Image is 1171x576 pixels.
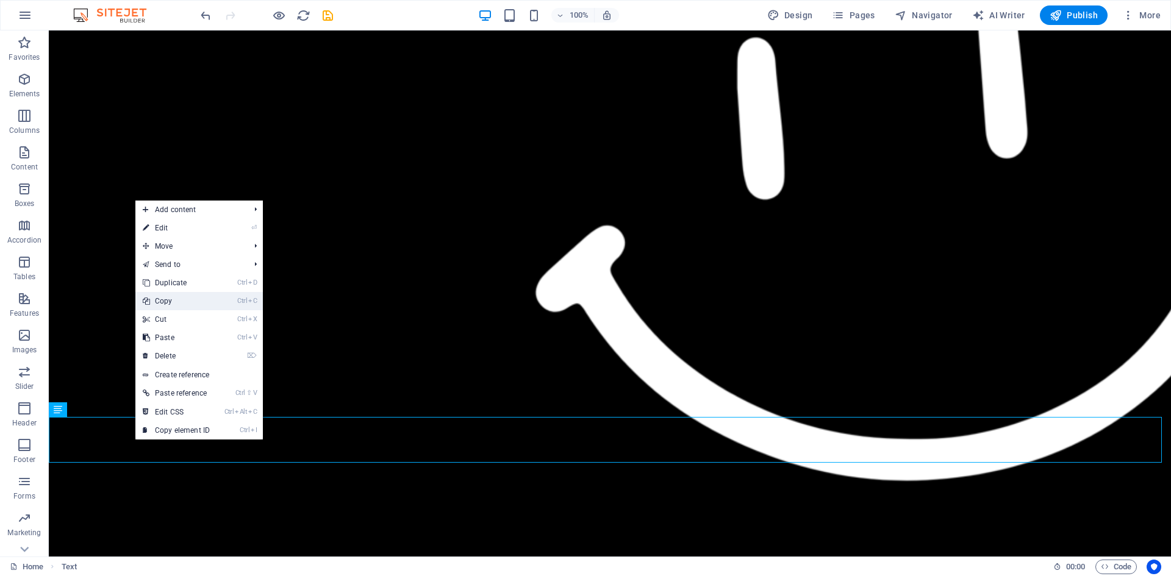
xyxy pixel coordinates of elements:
div: Design (Ctrl+Alt+Y) [762,5,818,25]
span: Pages [832,9,875,21]
i: Alt [235,408,247,416]
button: undo [198,8,213,23]
span: Click to select. Double-click to edit [62,560,77,574]
a: ⏎Edit [135,219,217,237]
i: X [248,315,257,323]
i: Reload page [296,9,310,23]
a: CtrlICopy element ID [135,421,217,439]
span: Move [135,237,245,255]
span: Add content [135,201,245,219]
p: Elements [9,89,40,99]
span: Navigator [895,9,953,21]
span: : [1075,562,1076,571]
i: ⇧ [246,389,252,397]
p: Favorites [9,52,40,62]
i: C [248,408,257,416]
p: Tables [13,272,35,282]
a: CtrlCCopy [135,292,217,310]
i: D [248,279,257,286]
a: ⌦Delete [135,347,217,365]
i: Ctrl [237,333,247,341]
button: 100% [551,8,595,23]
i: Ctrl [235,389,245,397]
i: On resize automatically adjust zoom level to fit chosen device. [601,10,612,21]
p: Accordion [7,235,41,245]
a: CtrlAltCEdit CSS [135,403,217,421]
span: Design [767,9,813,21]
i: Ctrl [237,315,247,323]
p: Features [10,308,39,318]
button: Code [1095,560,1137,574]
i: Ctrl [224,408,234,416]
i: ⌦ [247,352,257,360]
h6: Session time [1053,560,1086,574]
span: Publish [1050,9,1098,21]
button: Click here to leave preview mode and continue editing [271,8,286,23]
i: Ctrl [237,297,247,305]
button: AI Writer [967,5,1030,25]
button: Navigator [890,5,958,25]
a: CtrlDDuplicate [135,274,217,292]
a: Send to [135,255,245,274]
nav: breadcrumb [62,560,77,574]
i: ⏎ [251,224,257,232]
button: Usercentrics [1147,560,1161,574]
i: V [248,333,257,341]
span: AI Writer [972,9,1025,21]
a: Click to cancel selection. Double-click to open Pages [10,560,43,574]
h6: 100% [570,8,589,23]
i: Ctrl [240,426,249,434]
p: Forms [13,491,35,501]
button: Design [762,5,818,25]
button: Publish [1040,5,1108,25]
a: Create reference [135,366,263,384]
i: Undo: Paste (Ctrl+Z) [199,9,213,23]
p: Slider [15,382,34,391]
img: Editor Logo [70,8,162,23]
p: Header [12,418,37,428]
a: Ctrl⇧VPaste reference [135,384,217,402]
span: Code [1101,560,1131,574]
p: Images [12,345,37,355]
i: C [248,297,257,305]
i: Ctrl [237,279,247,286]
span: More [1122,9,1161,21]
button: More [1117,5,1166,25]
i: I [251,426,257,434]
p: Boxes [15,199,35,208]
i: Save (Ctrl+S) [321,9,335,23]
button: save [320,8,335,23]
i: V [253,389,257,397]
p: Marketing [7,528,41,538]
a: CtrlVPaste [135,329,217,347]
a: CtrlXCut [135,310,217,329]
button: reload [296,8,310,23]
p: Columns [9,126,40,135]
button: Pages [827,5,879,25]
p: Content [11,162,38,172]
p: Footer [13,455,35,464]
span: 00 00 [1066,560,1085,574]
